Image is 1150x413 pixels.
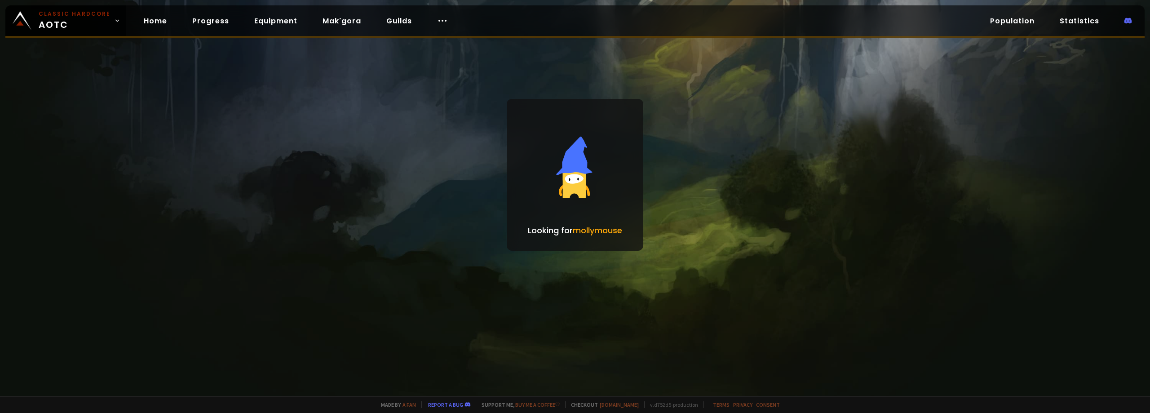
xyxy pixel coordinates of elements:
[515,401,560,408] a: Buy me a coffee
[644,401,698,408] span: v. d752d5 - production
[185,12,236,30] a: Progress
[379,12,419,30] a: Guilds
[39,10,111,31] span: AOTC
[5,5,126,36] a: Classic HardcoreAOTC
[428,401,463,408] a: Report a bug
[376,401,416,408] span: Made by
[137,12,174,30] a: Home
[733,401,752,408] a: Privacy
[756,401,780,408] a: Consent
[983,12,1042,30] a: Population
[573,225,622,236] span: mollymouse
[315,12,368,30] a: Mak'gora
[565,401,639,408] span: Checkout
[247,12,305,30] a: Equipment
[713,401,730,408] a: Terms
[39,10,111,18] small: Classic Hardcore
[402,401,416,408] a: a fan
[528,224,622,236] p: Looking for
[600,401,639,408] a: [DOMAIN_NAME]
[1053,12,1106,30] a: Statistics
[476,401,560,408] span: Support me,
